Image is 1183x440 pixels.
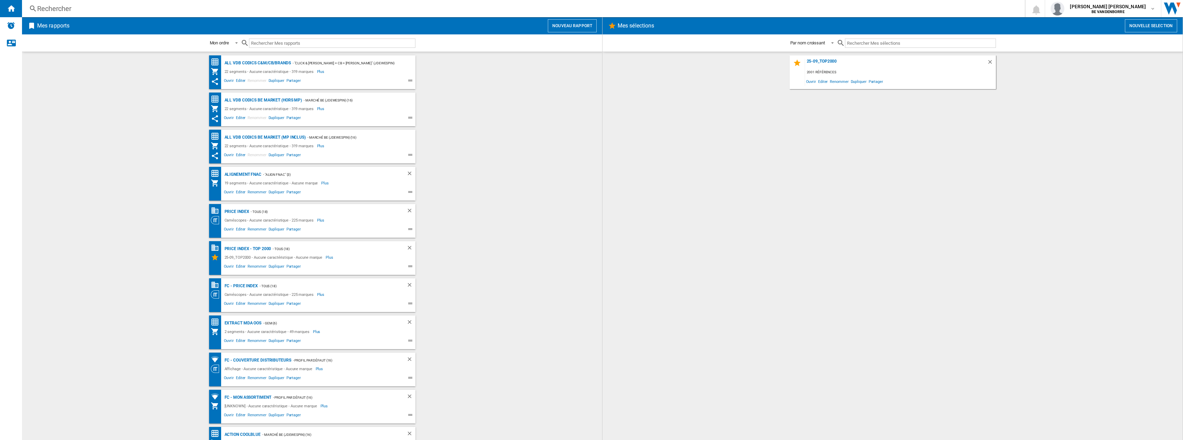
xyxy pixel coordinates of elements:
[223,300,235,309] span: Ouvrir
[247,77,267,86] span: Renommer
[285,412,302,420] span: Partager
[211,142,223,150] div: Mon assortiment
[223,179,322,187] div: 19 segments - Aucune caractéristique - Aucune marque
[223,282,258,290] div: FC - PRICE INDEX
[223,356,291,365] div: FC - Couverture distributeurs
[291,356,393,365] div: - Profil par défaut (16)
[285,337,302,346] span: Partager
[223,133,306,142] div: ALL VDB CODICS BE MARKET (MP inclus)
[268,115,285,123] span: Dupliquer
[235,375,247,383] span: Editer
[268,189,285,197] span: Dupliquer
[223,337,235,346] span: Ouvrir
[223,105,317,113] div: 22 segments - Aucune caractéristique - 319 marques
[247,300,267,309] span: Renommer
[223,393,271,402] div: FC - Mon assortiment
[211,77,219,86] ng-md-icon: Ce rapport a été partagé avec vous
[616,19,655,32] h2: Mes sélections
[790,40,825,45] div: Par nom croissant
[406,319,415,328] div: Supprimer
[316,365,324,373] span: Plus
[223,430,261,439] div: Action Coolblue
[7,21,15,30] img: alerts-logo.svg
[223,96,302,105] div: ALL VDB CODICS BE MARKET (hors MP)
[987,59,996,68] div: Supprimer
[868,77,884,86] span: Partager
[285,226,302,234] span: Partager
[211,355,223,364] div: Couverture des distributeurs
[317,105,326,113] span: Plus
[406,245,415,253] div: Supprimer
[223,245,271,253] div: PRICE INDEX - Top 2000
[268,412,285,420] span: Dupliquer
[271,393,393,402] div: - Profil par défaut (16)
[317,67,326,76] span: Plus
[235,77,247,86] span: Editer
[306,133,402,142] div: - Marché BE (jdewespin) (16)
[223,115,235,123] span: Ouvrir
[247,189,267,197] span: Renommer
[247,152,267,160] span: Renommer
[211,67,223,76] div: Mon assortiment
[247,263,267,271] span: Renommer
[223,263,235,271] span: Ouvrir
[829,77,849,86] span: Renommer
[223,59,291,67] div: ALL VDB CODICS C&M/CB/BRANDS
[317,290,326,299] span: Plus
[223,375,235,383] span: Ouvrir
[247,412,267,420] span: Renommer
[285,189,302,197] span: Partager
[285,375,302,383] span: Partager
[406,356,415,365] div: Supprimer
[268,152,285,160] span: Dupliquer
[235,412,247,420] span: Editer
[1070,3,1146,10] span: [PERSON_NAME] [PERSON_NAME]
[211,318,223,326] div: Matrice des prix
[235,300,247,309] span: Editer
[249,207,392,216] div: - TOUS (18)
[247,375,267,383] span: Renommer
[1125,19,1177,32] button: Nouvelle selection
[223,142,317,150] div: 22 segments - Aucune caractéristique - 319 marques
[223,412,235,420] span: Ouvrir
[223,290,317,299] div: Caméscopes - Aucune caractéristique - 225 marques
[211,392,223,401] div: Couverture des distributeurs
[211,253,223,261] div: Mes Sélections
[247,226,267,234] span: Renommer
[845,39,996,48] input: Rechercher Mes sélections
[285,300,302,309] span: Partager
[302,96,401,105] div: - Marché BE (jdewespin) (16)
[223,365,316,373] div: Affichage - Aucune caractéristique - Aucune marque
[261,430,392,439] div: - Marché BE (jdewespin) (16)
[235,337,247,346] span: Editer
[211,115,219,123] ng-md-icon: Ce rapport a été partagé avec vous
[211,244,223,252] div: Base 100
[211,58,223,66] div: Matrice des prix
[223,216,317,224] div: Caméscopes - Aucune caractéristique - 225 marques
[268,77,285,86] span: Dupliquer
[211,328,223,336] div: Mon assortiment
[235,115,247,123] span: Editer
[285,115,302,123] span: Partager
[223,402,321,410] div: [UNKNOWN] - Aucune caractéristique - Aucune marque
[211,179,223,187] div: Mon assortiment
[211,216,223,224] div: Vision Catégorie
[235,152,247,160] span: Editer
[805,59,987,68] div: 25-09_TOP2000
[261,319,392,328] div: - GEM (6)
[211,169,223,178] div: Matrice des prix
[268,375,285,383] span: Dupliquer
[223,226,235,234] span: Ouvrir
[247,115,267,123] span: Renommer
[223,77,235,86] span: Ouvrir
[223,207,249,216] div: PRICE INDEX
[223,170,262,179] div: Alignement Fnac
[285,263,302,271] span: Partager
[261,170,392,179] div: - "Align Fnac" (3)
[321,179,330,187] span: Plus
[211,132,223,141] div: Matrice des prix
[36,19,71,32] h2: Mes rapports
[406,170,415,179] div: Supprimer
[223,189,235,197] span: Ouvrir
[850,77,868,86] span: Dupliquer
